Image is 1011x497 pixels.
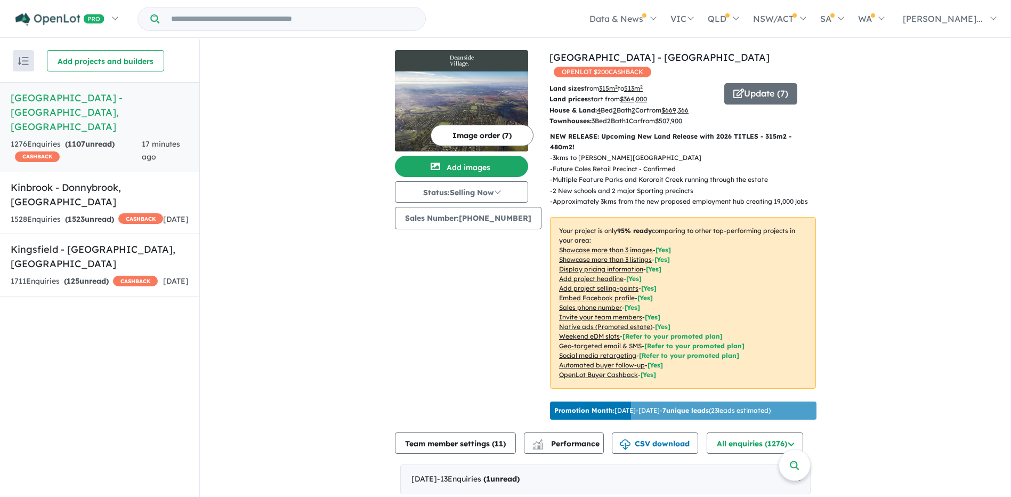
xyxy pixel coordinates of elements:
img: line-chart.svg [533,439,543,445]
span: [ Yes ] [637,294,653,302]
u: Showcase more than 3 listings [559,255,652,263]
span: [PERSON_NAME]... [903,13,983,24]
span: CASHBACK [118,213,163,224]
u: 315 m [599,84,618,92]
span: [ Yes ] [641,284,657,292]
p: - 2 New schools and 2 major Sporting precincts [550,186,816,196]
span: [Yes] [648,361,663,369]
span: CASHBACK [15,151,60,162]
img: sort.svg [18,57,29,65]
span: CASHBACK [113,276,158,286]
u: 513 m [624,84,643,92]
a: [GEOGRAPHIC_DATA] - [GEOGRAPHIC_DATA] [549,51,770,63]
u: Social media retargeting [559,351,636,359]
h5: Kinbrook - Donnybrook , [GEOGRAPHIC_DATA] [11,180,189,209]
u: Geo-targeted email & SMS [559,342,642,350]
span: 125 [67,276,79,286]
p: [DATE] - [DATE] - ( 23 leads estimated) [554,406,771,415]
u: Automated buyer follow-up [559,361,645,369]
a: Deanside Village - Deanside LogoDeanside Village - Deanside [395,50,528,151]
button: Sales Number:[PHONE_NUMBER] [395,207,541,229]
u: $ 507,900 [655,117,682,125]
span: [ Yes ] [646,265,661,273]
span: 1107 [68,139,85,149]
u: Add project selling-points [559,284,638,292]
u: 2 [632,106,635,114]
span: [Refer to your promoted plan] [644,342,745,350]
u: Display pricing information [559,265,643,273]
span: Performance [534,439,600,448]
u: 3 [592,117,595,125]
u: OpenLot Buyer Cashback [559,371,638,379]
u: 2 [607,117,611,125]
img: download icon [620,439,630,450]
u: Showcase more than 3 images [559,246,653,254]
div: 1528 Enquir ies [11,213,163,226]
u: Weekend eDM slots [559,332,620,340]
u: $ 669,366 [661,106,689,114]
strong: ( unread) [483,474,520,484]
span: [Yes] [641,371,656,379]
b: Townhouses: [549,117,592,125]
h5: Kingsfield - [GEOGRAPHIC_DATA] , [GEOGRAPHIC_DATA] [11,242,189,271]
span: [ Yes ] [654,255,670,263]
button: Add projects and builders [47,50,164,71]
p: Bed Bath Car from [549,105,716,116]
u: Invite your team members [559,313,642,321]
span: [ Yes ] [645,313,660,321]
b: Promotion Month: [554,406,614,414]
span: [ Yes ] [626,275,642,283]
b: Land sizes [549,84,584,92]
div: [DATE] [400,464,811,494]
img: Openlot PRO Logo White [15,13,104,26]
img: Deanside Village - Deanside Logo [399,54,524,67]
u: 2 [613,106,617,114]
button: Team member settings (11) [395,432,516,454]
p: - 3kms to [PERSON_NAME][GEOGRAPHIC_DATA] [550,153,816,163]
sup: 2 [615,84,618,90]
u: Embed Facebook profile [559,294,635,302]
span: [ Yes ] [656,246,671,254]
p: - Multiple Feature Parks and Kororoit Creek running through the estate [550,174,816,185]
span: [ Yes ] [625,303,640,311]
h5: [GEOGRAPHIC_DATA] - [GEOGRAPHIC_DATA] , [GEOGRAPHIC_DATA] [11,91,189,134]
span: [Yes] [655,323,670,331]
button: Status:Selling Now [395,181,528,203]
button: Image order (7) [431,125,533,146]
div: 1276 Enquir ies [11,138,142,164]
span: 1523 [68,214,85,224]
span: - 13 Enquir ies [437,474,520,484]
p: start from [549,94,716,105]
u: Sales phone number [559,303,622,311]
span: [DATE] [163,276,189,286]
p: from [549,83,716,94]
span: OPENLOT $ 200 CASHBACK [554,67,651,77]
u: Native ads (Promoted estate) [559,323,652,331]
b: Land prices [549,95,588,103]
p: - Future Coles Retail Precinct - Confirmed [550,164,816,174]
p: Bed Bath Car from [549,116,716,126]
u: 1 [626,117,629,125]
img: Deanside Village - Deanside [395,71,528,151]
p: Your project is only comparing to other top-performing projects in your area: - - - - - - - - - -... [550,217,816,389]
strong: ( unread) [65,214,114,224]
button: Add images [395,156,528,177]
span: [Refer to your promoted plan] [622,332,723,340]
b: 7 unique leads [662,406,709,414]
p: - Approximately 3kms from the new proposed employment hub creating 19,000 jobs [550,196,816,207]
strong: ( unread) [65,139,115,149]
button: Update (7) [724,83,797,105]
div: 1711 Enquir ies [11,275,158,288]
u: $ 364,000 [620,95,647,103]
u: Add project headline [559,275,624,283]
span: 11 [495,439,503,448]
span: 1 [486,474,490,484]
span: 17 minutes ago [142,139,180,162]
sup: 2 [640,84,643,90]
strong: ( unread) [64,276,109,286]
button: CSV download [612,432,698,454]
u: 4 [597,106,601,114]
span: [DATE] [163,214,189,224]
span: to [618,84,643,92]
span: [Refer to your promoted plan] [639,351,739,359]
